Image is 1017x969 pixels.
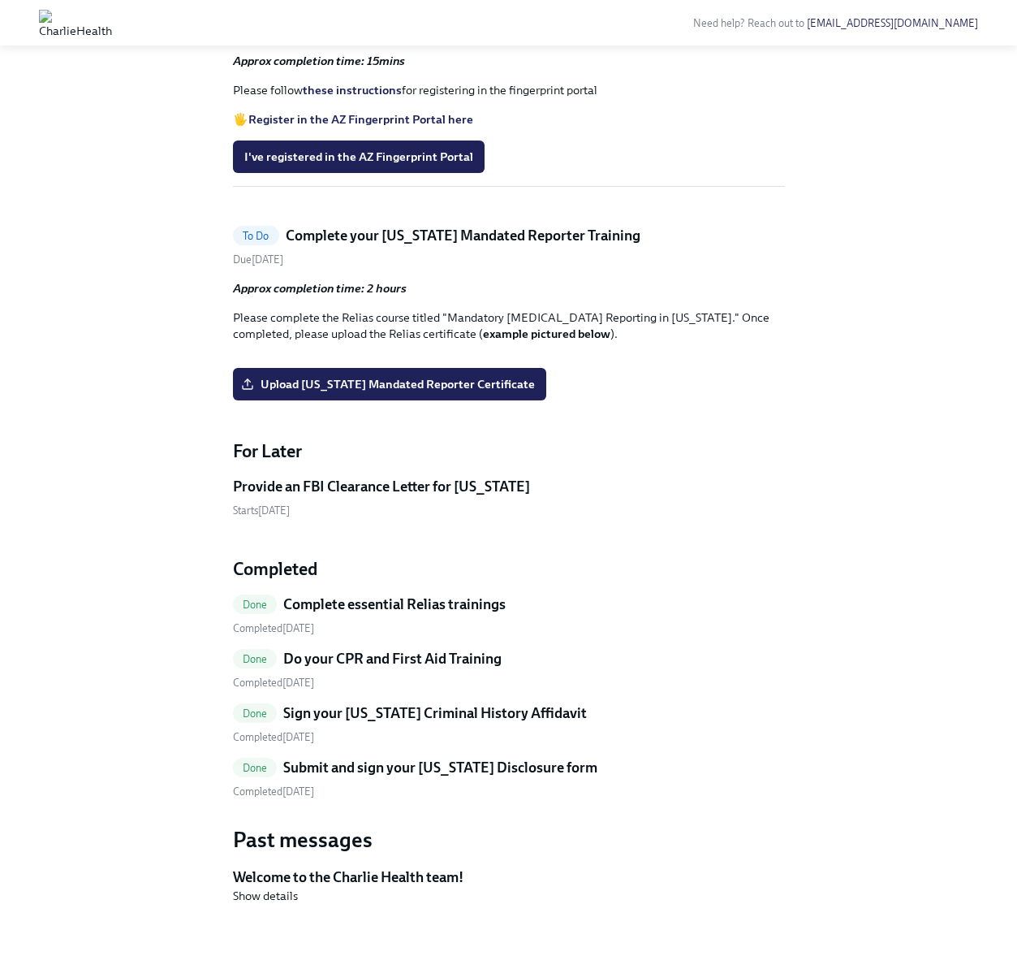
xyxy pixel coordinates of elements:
a: Register in the AZ Fingerprint Portal here [248,112,473,127]
h5: Complete essential Relias trainings [283,595,506,614]
h5: Submit and sign your [US_STATE] Disclosure form [283,758,597,777]
p: 🖐️ [233,111,785,128]
a: Provide an FBI Clearance Letter for [US_STATE]Starts[DATE] [233,477,785,518]
span: Tuesday, October 14th 2025, 2:44 pm [233,622,314,634]
span: Done [233,599,278,611]
span: Done [233,762,278,774]
label: Upload [US_STATE] Mandated Reporter Certificate [233,368,546,400]
span: To Do [233,230,279,242]
span: Tuesday, October 14th 2025, 2:40 pm [233,677,314,689]
span: Tuesday, October 14th 2025, 2:27 pm [233,731,314,743]
a: [EMAIL_ADDRESS][DOMAIN_NAME] [807,17,978,29]
a: DoneDo your CPR and First Aid Training Completed[DATE] [233,649,785,690]
span: Friday, October 17th 2025, 8:00 am [233,253,283,266]
span: Need help? Reach out to [693,17,978,29]
h4: For Later [233,439,785,464]
span: I've registered in the AZ Fingerprint Portal [244,149,473,165]
strong: Approx completion time: 2 hours [233,281,407,296]
span: Upload [US_STATE] Mandated Reporter Certificate [244,376,535,392]
span: Done [233,653,278,665]
p: Please complete the Relias course titled "Mandatory [MEDICAL_DATA] Reporting in [US_STATE]." Once... [233,309,785,342]
a: DoneSubmit and sign your [US_STATE] Disclosure form Completed[DATE] [233,758,785,799]
h5: Welcome to the Charlie Health team! [233,867,785,887]
button: Show details [233,888,298,904]
a: DoneComplete essential Relias trainings Completed[DATE] [233,595,785,636]
span: Wednesday, October 8th 2025, 12:01 pm [233,785,314,798]
span: Monday, October 20th 2025, 8:00 am [233,504,290,517]
h4: Completed [233,557,785,582]
a: these instructions [303,83,402,97]
p: Please follow for registering in the fingerprint portal [233,82,785,98]
h3: Past messages [233,825,785,854]
span: Done [233,707,278,720]
button: I've registered in the AZ Fingerprint Portal [233,141,485,173]
strong: example pictured below [483,327,610,341]
img: CharlieHealth [39,10,112,36]
h5: Sign your [US_STATE] Criminal History Affidavit [283,703,587,723]
a: To DoComplete your [US_STATE] Mandated Reporter TrainingDue[DATE] [233,226,785,267]
h5: Complete your [US_STATE] Mandated Reporter Training [286,226,640,245]
h5: Provide an FBI Clearance Letter for [US_STATE] [233,477,530,496]
a: DoneSign your [US_STATE] Criminal History Affidavit Completed[DATE] [233,703,785,745]
h5: Do your CPR and First Aid Training [283,649,502,668]
strong: Approx completion time: 15mins [233,54,405,68]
